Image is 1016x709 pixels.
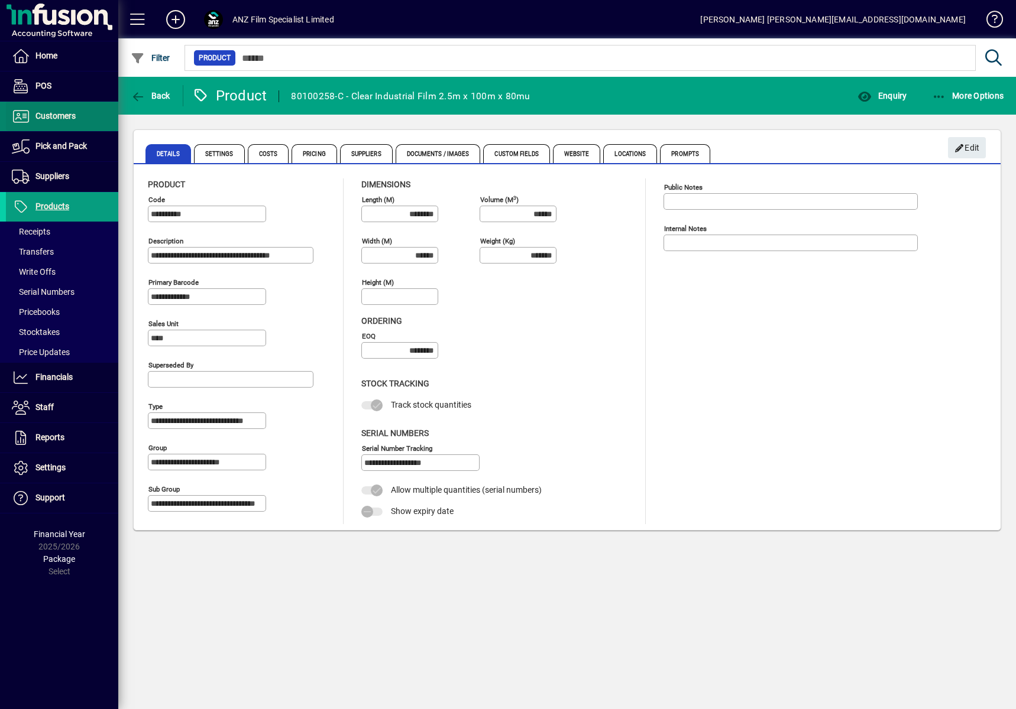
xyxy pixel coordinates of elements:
mat-label: Group [148,444,167,452]
button: Profile [195,9,232,30]
button: Add [157,9,195,30]
mat-label: Public Notes [664,183,703,191]
span: Dimensions [361,180,410,189]
a: Reports [6,423,118,453]
span: Products [35,201,69,211]
span: Stocktakes [12,327,60,337]
a: Settings [6,453,118,483]
a: Knowledge Base [978,2,1001,41]
a: Customers [6,102,118,131]
a: Stocktakes [6,322,118,342]
span: Pick and Pack [35,141,87,151]
span: Back [131,91,170,100]
span: Details [145,144,191,163]
mat-label: Width (m) [362,237,392,245]
mat-label: Volume (m ) [480,196,519,204]
span: Customers [35,111,76,121]
mat-label: Description [148,237,183,245]
sup: 3 [513,194,516,200]
span: Pricebooks [12,307,60,317]
span: Website [553,144,601,163]
span: Support [35,493,65,502]
a: Pick and Pack [6,132,118,161]
span: Pricing [292,144,337,163]
span: Package [43,554,75,564]
a: Staff [6,393,118,422]
mat-label: EOQ [362,332,376,340]
span: Write Offs [12,267,56,277]
span: Prompts [660,144,710,163]
span: Home [35,51,57,60]
span: Serial Numbers [12,287,75,297]
a: Suppliers [6,162,118,191]
span: Transfers [12,247,54,256]
span: Suppliers [35,171,69,181]
a: Serial Numbers [6,282,118,302]
span: Reports [35,432,64,442]
a: Price Updates [6,342,118,362]
span: Product [199,52,231,64]
span: POS [35,81,51,90]
button: Back [128,85,173,106]
mat-label: Sales unit [148,320,179,328]
span: More Options [932,91,1004,100]
span: Financials [35,372,73,382]
mat-label: Length (m) [362,196,394,204]
mat-label: Weight (Kg) [480,237,515,245]
span: Product [148,180,185,189]
app-page-header-button: Back [118,85,183,106]
mat-label: Height (m) [362,278,394,287]
span: Price Updates [12,347,70,357]
button: Enquiry [855,85,910,106]
a: Receipts [6,222,118,242]
button: More Options [929,85,1007,106]
a: Support [6,483,118,513]
span: Costs [248,144,289,163]
a: Pricebooks [6,302,118,322]
div: [PERSON_NAME] [PERSON_NAME][EMAIL_ADDRESS][DOMAIN_NAME] [700,10,966,29]
span: Settings [35,463,66,472]
div: 80100258-C - Clear Industrial Film 2.5m x 100m x 80mu [291,87,530,106]
div: Product [192,86,267,105]
span: Allow multiple quantities (serial numbers) [391,485,542,495]
span: Locations [603,144,657,163]
a: Transfers [6,242,118,262]
a: Financials [6,363,118,392]
span: Settings [194,144,245,163]
mat-label: Primary barcode [148,278,199,287]
span: Track stock quantities [391,400,471,409]
span: Suppliers [340,144,393,163]
mat-label: Serial Number tracking [362,444,432,452]
span: Staff [35,402,54,412]
span: Enquiry [858,91,907,100]
button: Edit [948,137,986,158]
mat-label: Superseded by [148,361,193,369]
span: Show expiry date [391,506,454,516]
a: POS [6,71,118,101]
button: Filter [128,47,173,69]
span: Documents / Images [396,144,481,163]
span: Serial Numbers [361,428,429,438]
mat-label: Sub group [148,485,180,493]
span: Financial Year [34,529,85,539]
mat-label: Internal Notes [664,225,707,233]
span: Edit [954,138,980,158]
span: Filter [131,53,170,63]
a: Write Offs [6,262,118,282]
div: ANZ Film Specialist Limited [232,10,334,29]
a: Home [6,41,118,71]
span: Receipts [12,227,50,236]
span: Stock Tracking [361,379,429,388]
mat-label: Code [148,196,165,204]
span: Custom Fields [483,144,549,163]
span: Ordering [361,316,402,326]
mat-label: Type [148,402,163,411]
